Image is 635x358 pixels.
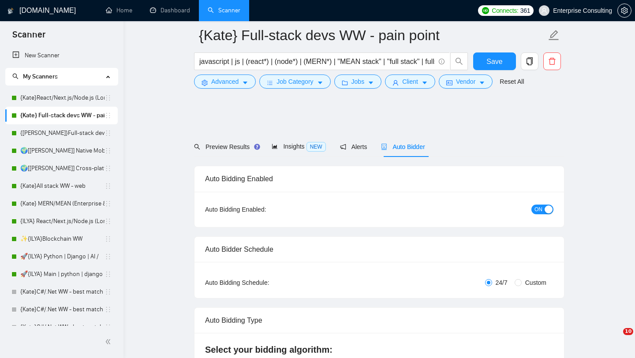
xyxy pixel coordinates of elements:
[105,218,112,225] span: holder
[105,200,112,207] span: holder
[334,75,382,89] button: folderJobscaret-down
[194,143,258,150] span: Preview Results
[12,73,58,80] span: My Scanners
[5,195,118,213] li: {Kate} MERN/MEAN (Enterprise & SaaS)
[105,94,112,101] span: holder
[202,79,208,86] span: setting
[105,271,112,278] span: holder
[20,160,105,177] a: 🌍[[PERSON_NAME]] Cross-platform Mobile WW
[205,343,553,356] h4: Select your bidding algorithm:
[20,213,105,230] a: {ILYA} React/Next.js/Node.js (Long-term, All Niches)
[492,278,511,287] span: 24/7
[20,142,105,160] a: 🌍[[PERSON_NAME]] Native Mobile WW
[5,265,118,283] li: 🚀{ILYA} Main | python | django | AI (+less than 30 h)
[5,248,118,265] li: 🚀{ILYA} Python | Django | AI /
[259,75,330,89] button: barsJob Categorycaret-down
[5,89,118,107] li: {Kate}React/Next.js/Node.js (Long-term, All Niches)
[194,144,200,150] span: search
[439,59,444,64] span: info-circle
[205,308,553,333] div: Auto Bidding Type
[105,183,112,190] span: holder
[368,79,374,86] span: caret-down
[317,79,323,86] span: caret-down
[20,195,105,213] a: {Kate} MERN/MEAN (Enterprise & SaaS)
[105,112,112,119] span: holder
[422,79,428,86] span: caret-down
[205,166,553,191] div: Auto Bidding Enabled
[150,7,190,14] a: dashboardDashboard
[194,75,256,89] button: settingAdvancedcaret-down
[351,77,365,86] span: Jobs
[340,143,367,150] span: Alerts
[482,7,489,14] img: upwork-logo.png
[5,124,118,142] li: {Kate}Full-stack devs WW (<1 month) - pain point
[106,7,132,14] a: homeHome
[20,318,105,336] a: {Kate}C#/.Net WW - best match (<1 month)
[20,230,105,248] a: ✨{ILYA}Blockchain WW
[272,143,325,150] span: Insights
[521,52,538,70] button: copy
[381,143,425,150] span: Auto Bidder
[450,52,468,70] button: search
[544,57,560,65] span: delete
[205,205,321,214] div: Auto Bidding Enabled:
[548,30,560,41] span: edit
[5,213,118,230] li: {ILYA} React/Next.js/Node.js (Long-term, All Niches)
[199,24,546,46] input: Scanner name...
[306,142,326,152] span: NEW
[20,283,105,301] a: {Kate}C#/.Net WW - best match
[105,253,112,260] span: holder
[105,165,112,172] span: holder
[105,130,112,137] span: holder
[272,143,278,149] span: area-chart
[20,89,105,107] a: {Kate}React/Next.js/Node.js (Long-term, All Niches)
[456,77,475,86] span: Vendor
[618,7,631,14] span: setting
[5,160,118,177] li: 🌍[Kate] Cross-platform Mobile WW
[208,7,240,14] a: searchScanner
[617,7,631,14] a: setting
[479,79,485,86] span: caret-down
[521,57,538,65] span: copy
[12,73,19,79] span: search
[20,248,105,265] a: 🚀{ILYA} Python | Django | AI /
[211,77,239,86] span: Advanced
[5,230,118,248] li: ✨{ILYA}Blockchain WW
[486,56,502,67] span: Save
[205,237,553,262] div: Auto Bidder Schedule
[451,57,467,65] span: search
[623,328,633,335] span: 10
[105,306,112,313] span: holder
[543,52,561,70] button: delete
[267,79,273,86] span: bars
[5,177,118,195] li: {Kate}All stack WW - web
[439,75,493,89] button: idcardVendorcaret-down
[105,324,112,331] span: holder
[5,318,118,336] li: {Kate}C#/.Net WW - best match (<1 month)
[5,283,118,301] li: {Kate}C#/.Net WW - best match
[520,6,530,15] span: 361
[385,75,435,89] button: userClientcaret-down
[20,124,105,142] a: {[PERSON_NAME]}Full-stack devs WW (<1 month) - pain point
[5,28,52,47] span: Scanner
[199,56,435,67] input: Search Freelance Jobs...
[5,301,118,318] li: {Kate}C#/.Net WW - best match (not preferred location)
[5,142,118,160] li: 🌍[Kate] Native Mobile WW
[20,177,105,195] a: {Kate}All stack WW - web
[473,52,516,70] button: Save
[253,143,261,151] div: Tooltip anchor
[12,47,111,64] a: New Scanner
[105,288,112,295] span: holder
[205,278,321,287] div: Auto Bidding Schedule:
[522,278,550,287] span: Custom
[5,107,118,124] li: {Kate} Full-stack devs WW - pain point
[617,4,631,18] button: setting
[392,79,399,86] span: user
[342,79,348,86] span: folder
[105,235,112,242] span: holder
[5,47,118,64] li: New Scanner
[541,7,547,14] span: user
[20,265,105,283] a: 🚀{ILYA} Main | python | django | AI (+less than 30 h)
[105,337,114,346] span: double-left
[500,77,524,86] a: Reset All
